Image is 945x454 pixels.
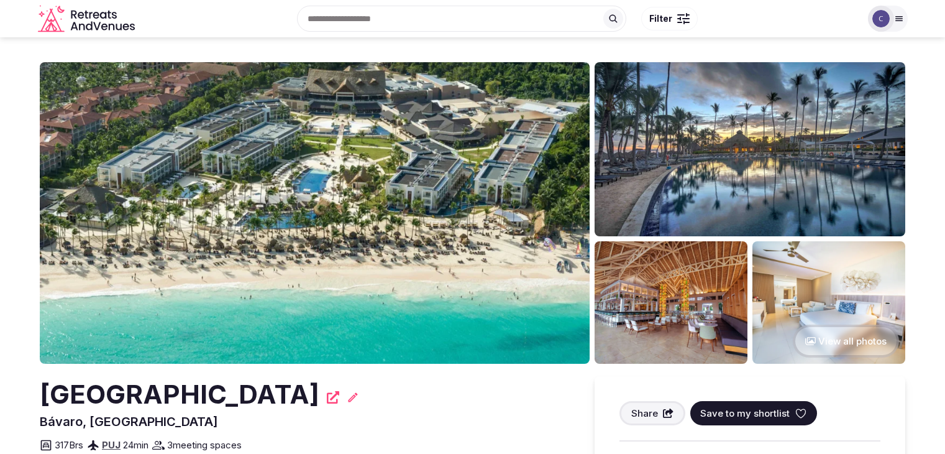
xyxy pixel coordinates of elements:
[631,407,658,420] span: Share
[38,5,137,33] svg: Retreats and Venues company logo
[40,376,319,413] h2: [GEOGRAPHIC_DATA]
[872,10,890,27] img: Catherine Mesina
[102,439,121,451] a: PUJ
[38,5,137,33] a: Visit the homepage
[619,401,685,425] button: Share
[40,62,590,364] img: Venue cover photo
[700,407,790,420] span: Save to my shortlist
[752,241,905,364] img: Venue gallery photo
[40,414,218,429] span: Bávaro, [GEOGRAPHIC_DATA]
[123,438,148,452] span: 24 min
[649,12,672,25] span: Filter
[690,401,817,425] button: Save to my shortlist
[595,241,747,364] img: Venue gallery photo
[595,62,905,236] img: Venue gallery photo
[793,325,899,358] button: View all photos
[641,7,698,30] button: Filter
[167,438,242,452] span: 3 meeting spaces
[55,438,83,452] span: 317 Brs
